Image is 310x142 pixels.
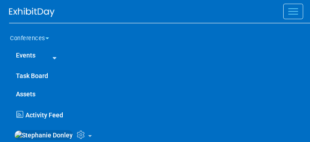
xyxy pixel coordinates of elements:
img: ExhibitDay [9,8,55,17]
a: Events [9,46,42,64]
a: Task Board [9,67,310,85]
button: Menu [283,4,303,19]
button: Conferences [9,27,60,46]
a: Activity Feed [14,103,310,122]
img: Stephanie Donley [14,130,73,140]
a: Assets [9,85,310,103]
span: Activity Feed [25,111,63,119]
